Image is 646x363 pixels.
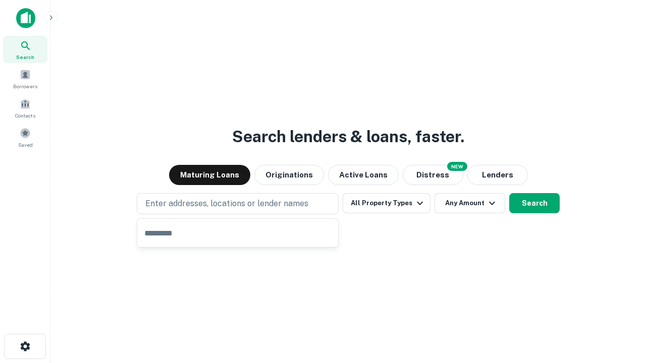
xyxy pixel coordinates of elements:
iframe: Chat Widget [596,282,646,331]
p: Enter addresses, locations or lender names [145,198,308,210]
a: Saved [3,124,47,151]
a: Search [3,36,47,63]
a: Borrowers [3,65,47,92]
span: Search [16,53,34,61]
button: Originations [254,165,324,185]
button: Search [509,193,560,213]
button: Active Loans [328,165,399,185]
button: Any Amount [435,193,505,213]
img: capitalize-icon.png [16,8,35,28]
button: Search distressed loans with lien and other non-mortgage details. [403,165,463,185]
button: Enter addresses, locations or lender names [137,193,339,214]
span: Saved [18,141,33,149]
button: Maturing Loans [169,165,250,185]
a: Contacts [3,94,47,122]
span: Contacts [15,111,35,119]
h3: Search lenders & loans, faster. [232,125,464,149]
button: Lenders [467,165,528,185]
div: NEW [447,162,467,171]
span: Borrowers [13,82,37,90]
button: All Property Types [343,193,430,213]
